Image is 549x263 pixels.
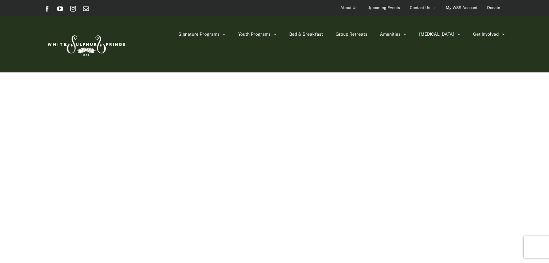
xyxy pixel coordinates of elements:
[340,3,358,13] span: About Us
[419,32,454,36] span: [MEDICAL_DATA]
[178,16,226,52] a: Signature Programs
[44,6,50,12] a: Facebook
[380,16,407,52] a: Amenities
[419,16,460,52] a: [MEDICAL_DATA]
[473,16,505,52] a: Get Involved
[336,32,367,36] span: Group Retreats
[487,3,500,13] span: Donate
[44,27,127,61] img: White Sulphur Springs Logo
[289,32,323,36] span: Bed & Breakfast
[238,32,271,36] span: Youth Programs
[178,16,505,52] nav: Main Menu
[473,32,499,36] span: Get Involved
[178,32,219,36] span: Signature Programs
[238,16,277,52] a: Youth Programs
[70,6,76,12] a: Instagram
[380,32,400,36] span: Amenities
[83,6,89,12] a: Email
[289,16,323,52] a: Bed & Breakfast
[336,16,367,52] a: Group Retreats
[57,6,63,12] a: YouTube
[367,3,400,13] span: Upcoming Events
[446,3,477,13] span: My WSS Account
[410,3,430,13] span: Contact Us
